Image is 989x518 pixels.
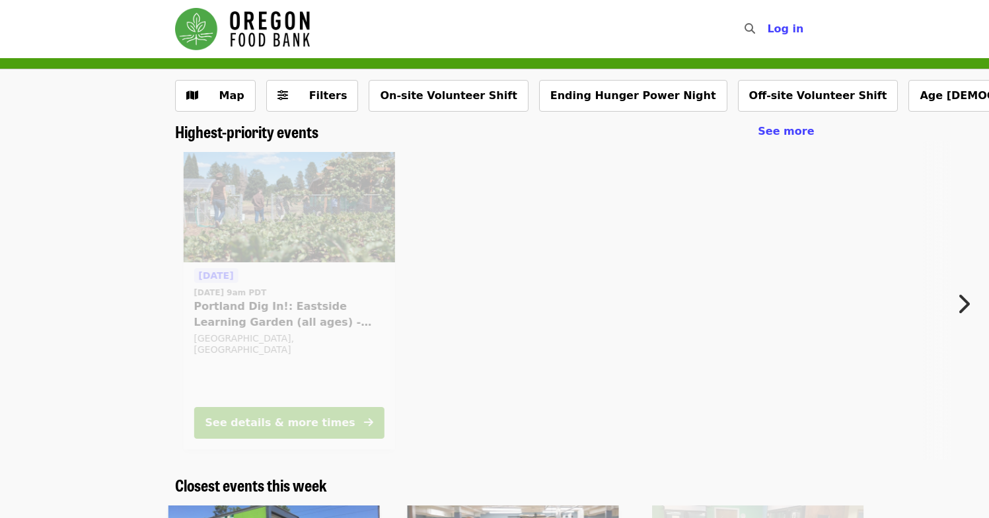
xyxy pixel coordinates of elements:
span: Closest events this week [175,473,327,496]
div: Closest events this week [165,476,825,495]
button: Off-site Volunteer Shift [738,80,898,112]
button: On-site Volunteer Shift [369,80,528,112]
time: [DATE] 9am PDT [194,287,266,299]
i: arrow-right icon [363,416,373,429]
button: See details & more times [194,407,384,439]
div: See details & more times [205,415,355,431]
span: See more [758,125,814,137]
a: See more [758,124,814,139]
img: Portland Dig In!: Eastside Learning Garden (all ages) - Aug/Sept/Oct organized by Oregon Food Bank [183,152,394,263]
div: [GEOGRAPHIC_DATA], [GEOGRAPHIC_DATA] [194,333,384,355]
div: Highest-priority events [165,122,825,141]
a: See details for "Portland Dig In!: Eastside Learning Garden (all ages) - Aug/Sept/Oct" [183,152,394,449]
button: Filters (0 selected) [266,80,359,112]
span: Highest-priority events [175,120,318,143]
img: Oregon Food Bank - Home [175,8,310,50]
i: map icon [186,89,198,102]
a: Highest-priority events [175,122,318,141]
span: Portland Dig In!: Eastside Learning Garden (all ages) - Aug/Sept/Oct [194,299,384,330]
button: Show map view [175,80,256,112]
span: Log in [767,22,803,35]
span: Filters [309,89,348,102]
i: search icon [745,22,755,35]
i: sliders-h icon [277,89,288,102]
button: Log in [756,16,814,42]
button: Ending Hunger Power Night [539,80,727,112]
span: [DATE] [198,270,233,281]
span: Map [219,89,244,102]
button: Next item [945,285,989,322]
a: Closest events this week [175,476,327,495]
i: chevron-right icon [957,291,970,316]
input: Search [763,13,774,45]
